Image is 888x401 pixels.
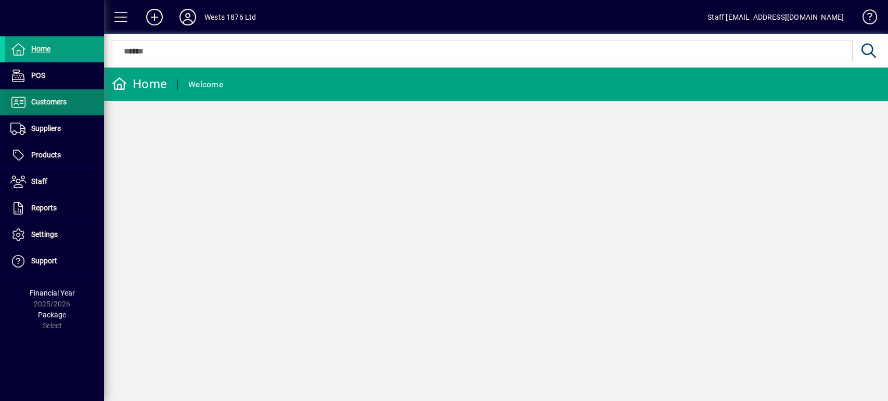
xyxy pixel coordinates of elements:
[30,289,75,297] span: Financial Year
[707,9,844,25] div: Staff [EMAIL_ADDRESS][DOMAIN_NAME]
[5,116,104,142] a: Suppliers
[5,89,104,115] a: Customers
[854,2,875,36] a: Knowledge Base
[31,98,67,106] span: Customers
[171,8,204,26] button: Profile
[31,124,61,132] span: Suppliers
[31,257,57,265] span: Support
[31,177,47,185] span: Staff
[188,76,223,93] div: Welcome
[38,311,66,319] span: Package
[5,222,104,248] a: Settings
[5,142,104,168] a: Products
[204,9,256,25] div: Wests 1876 Ltd
[5,248,104,274] a: Support
[112,76,167,92] div: Home
[138,8,171,26] button: Add
[31,45,50,53] span: Home
[31,151,61,159] span: Products
[31,204,57,212] span: Reports
[5,63,104,89] a: POS
[31,71,45,79] span: POS
[5,169,104,195] a: Staff
[31,230,58,238] span: Settings
[5,195,104,221] a: Reports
